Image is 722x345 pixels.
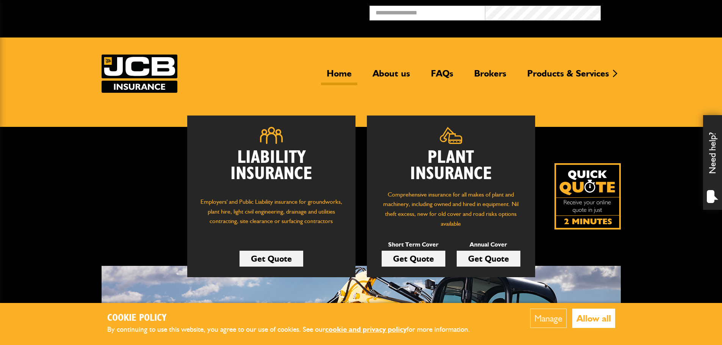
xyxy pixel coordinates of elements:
a: Get Quote [382,251,445,267]
p: Employers' and Public Liability insurance for groundworks, plant hire, light civil engineering, d... [199,197,344,233]
a: Get your insurance quote isn just 2-minutes [554,163,621,229]
div: Need help? [703,115,722,210]
a: Brokers [468,68,512,85]
a: Home [321,68,357,85]
p: Annual Cover [457,240,520,250]
a: cookie and privacy policy [325,325,407,334]
a: About us [367,68,416,85]
a: Products & Services [522,68,615,85]
a: Get Quote [240,251,303,267]
a: JCB Insurance Services [102,55,177,93]
h2: Liability Insurance [199,150,344,190]
p: By continuing to use this website, you agree to our use of cookies. See our for more information. [107,324,482,336]
a: Get Quote [457,251,520,267]
img: JCB Insurance Services logo [102,55,177,93]
h2: Cookie Policy [107,312,482,324]
p: Short Term Cover [382,240,445,250]
button: Broker Login [601,6,716,17]
a: FAQs [425,68,459,85]
button: Manage [530,309,567,328]
h2: Plant Insurance [378,150,524,182]
button: Allow all [572,309,615,328]
p: Comprehensive insurance for all makes of plant and machinery, including owned and hired in equipm... [378,190,524,228]
img: Quick Quote [554,163,621,229]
